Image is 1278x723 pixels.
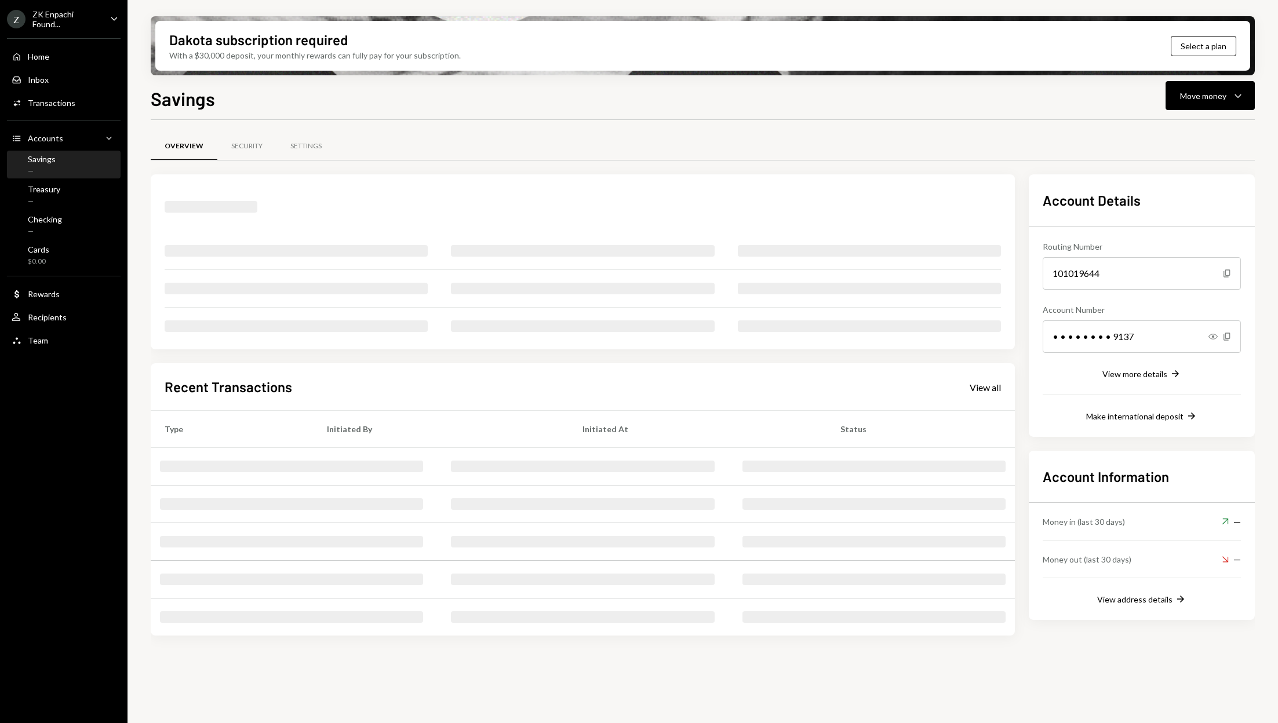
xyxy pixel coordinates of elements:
div: — [1222,514,1241,528]
a: Accounts [7,127,121,148]
div: • • • • • • • • 9137 [1043,320,1241,353]
a: Home [7,46,121,67]
div: Move money [1180,90,1226,102]
div: Money in (last 30 days) [1043,516,1125,528]
div: Treasury [28,184,60,194]
div: Settings [290,141,322,151]
a: View all [970,381,1001,393]
div: View all [970,382,1001,393]
div: Routing Number [1043,240,1241,253]
div: — [28,227,62,236]
a: Cards$0.00 [7,241,121,269]
h2: Account Details [1043,191,1241,210]
a: Inbox [7,69,121,90]
div: Checking [28,214,62,224]
div: Security [231,141,263,151]
h1: Savings [151,87,215,110]
div: With a $30,000 deposit, your monthly rewards can fully pay for your subscription. [169,49,461,61]
th: Initiated At [569,411,826,448]
div: Accounts [28,133,63,143]
a: Treasury— [7,181,121,209]
th: Status [826,411,1015,448]
div: Overview [165,141,203,151]
div: Make international deposit [1086,411,1184,421]
div: Team [28,335,48,345]
h2: Recent Transactions [165,377,292,396]
div: View address details [1097,594,1173,604]
button: View address details [1097,593,1186,606]
a: Savings— [7,151,121,178]
div: Z [7,10,26,28]
div: Cards [28,244,49,254]
div: ZK Enpachi Found... [32,9,101,29]
a: Team [7,330,121,350]
a: Settings [276,132,336,161]
button: View more details [1102,368,1181,381]
div: — [28,196,60,206]
button: Move money [1166,81,1255,110]
a: Checking— [7,211,121,239]
a: Transactions [7,92,121,113]
div: Account Number [1043,304,1241,316]
button: Select a plan [1171,36,1236,56]
a: Rewards [7,283,121,304]
div: Recipients [28,312,67,322]
div: — [28,166,56,176]
div: Dakota subscription required [169,30,348,49]
div: View more details [1102,369,1167,379]
a: Security [217,132,276,161]
div: — [1222,552,1241,566]
div: Home [28,52,49,61]
div: Rewards [28,289,60,299]
div: $0.00 [28,257,49,266]
a: Overview [151,132,217,161]
div: Inbox [28,75,49,85]
th: Initiated By [313,411,569,448]
a: Recipients [7,306,121,327]
div: Savings [28,154,56,164]
h2: Account Information [1043,467,1241,486]
div: Transactions [28,98,75,108]
th: Type [151,411,313,448]
button: Make international deposit [1086,410,1197,423]
div: Money out (last 30 days) [1043,553,1131,565]
div: 101019644 [1043,257,1241,290]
